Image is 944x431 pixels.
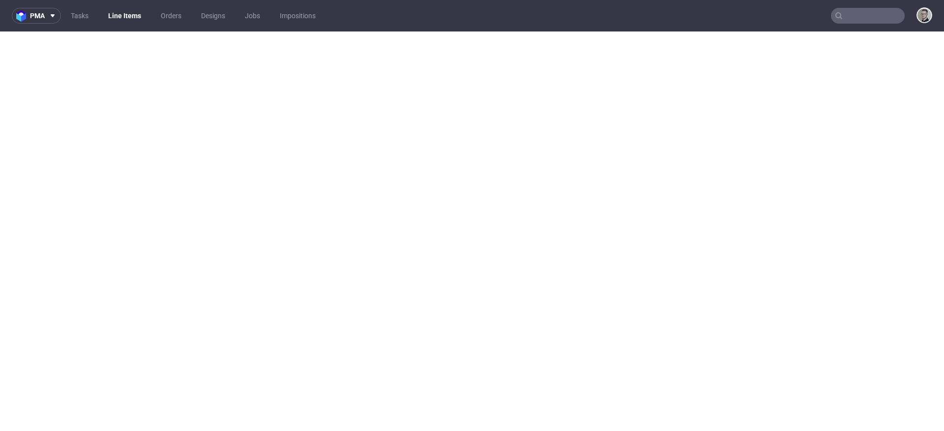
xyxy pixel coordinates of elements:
a: Line Items [102,8,147,24]
a: Orders [155,8,187,24]
img: logo [16,10,30,22]
span: pma [30,12,45,19]
img: Krystian Gaza [917,8,931,22]
a: Jobs [239,8,266,24]
a: Tasks [65,8,94,24]
button: pma [12,8,61,24]
a: Impositions [274,8,322,24]
a: Designs [195,8,231,24]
